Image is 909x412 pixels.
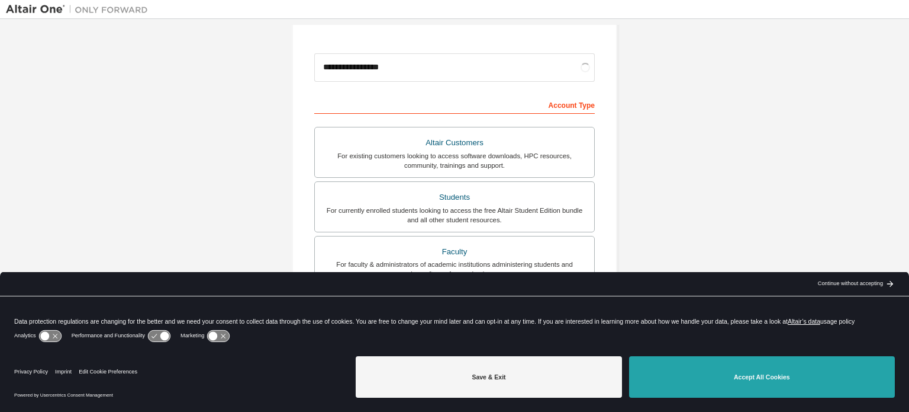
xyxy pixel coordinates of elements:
[322,260,587,279] div: For faculty & administrators of academic institutions administering students and accessing softwa...
[322,151,587,170] div: For existing customers looking to access software downloads, HPC resources, community, trainings ...
[322,244,587,260] div: Faculty
[6,4,154,15] img: Altair One
[322,135,587,151] div: Altair Customers
[314,95,595,114] div: Account Type
[322,189,587,206] div: Students
[322,206,587,225] div: For currently enrolled students looking to access the free Altair Student Edition bundle and all ...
